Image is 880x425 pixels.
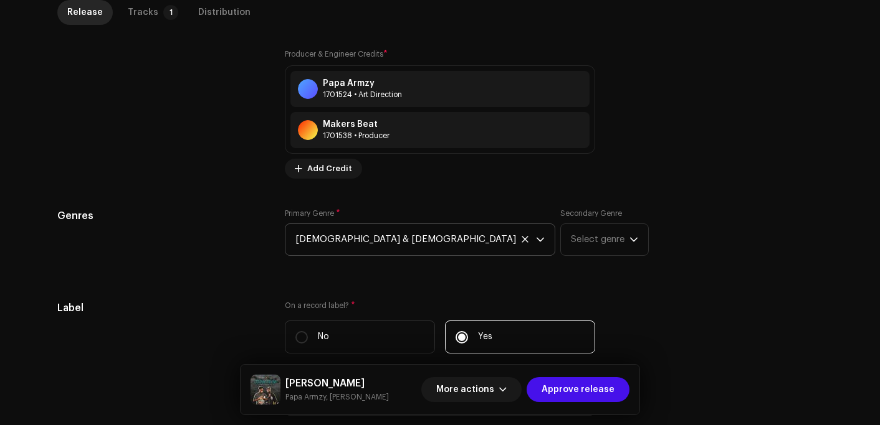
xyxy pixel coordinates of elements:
button: Approve release [527,377,629,402]
small: Producer & Engineer Credits [285,50,383,58]
h5: Jiba Jiba [285,376,389,391]
img: 57dc9ae7-7de2-4ec4-8f75-fa0406e072ac [251,375,280,404]
div: dropdown trigger [536,224,545,255]
span: More actions [436,377,494,402]
label: Primary Genre [285,208,340,218]
span: Select genre [571,224,629,255]
button: More actions [421,377,522,402]
label: Secondary Genre [560,208,622,218]
p: Yes [478,330,492,343]
span: Add Credit [307,156,352,181]
h5: Label [57,301,265,315]
small: Jiba Jiba [285,391,389,403]
div: Art Direction [323,90,402,100]
button: Add Credit [285,159,362,179]
div: Makers Beat [323,119,390,129]
span: Approve release [542,377,615,402]
div: dropdown trigger [629,224,638,255]
div: Producer [323,131,390,141]
label: On a record label? [285,301,595,311]
p: No [318,330,329,343]
h5: Genres [57,208,265,223]
span: Christian & Gospel [295,224,536,255]
div: Papa Armzy [323,78,402,88]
